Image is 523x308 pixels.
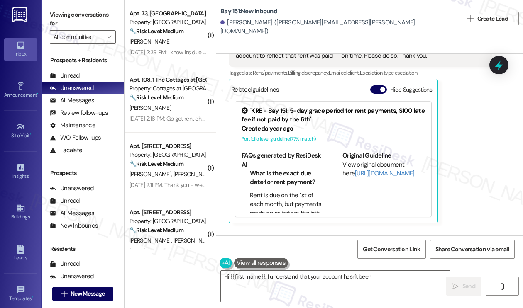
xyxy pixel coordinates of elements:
i:  [61,291,67,297]
b: Bay 151: New Inbound [220,7,277,16]
div: Prospects [42,169,124,177]
div: Property: [GEOGRAPHIC_DATA] [130,150,206,159]
span: [PERSON_NAME] [130,38,171,45]
input: All communities [54,30,103,44]
span: • [32,294,33,300]
strong: 🔧 Risk Level: Medium [130,27,183,35]
label: Viewing conversations for [50,8,116,30]
div: Portfolio level guideline ( 77 % match) [242,135,425,143]
div: Unread [50,71,80,80]
div: Prospects + Residents [42,56,124,65]
div: Unread [50,196,80,205]
img: ResiDesk Logo [12,7,29,22]
div: Property: [GEOGRAPHIC_DATA] [130,217,206,226]
strong: 🔧 Risk Level: Medium [130,226,183,234]
div: Unread [50,259,80,268]
div: New Inbounds [50,221,98,230]
span: [PERSON_NAME] [130,237,174,244]
a: [URL][DOMAIN_NAME]… [355,169,418,177]
div: Property: [GEOGRAPHIC_DATA] [130,18,206,27]
div: Maintenance [50,121,95,130]
div: Residents [42,245,124,253]
div: Property: Cottages at [GEOGRAPHIC_DATA] [130,84,206,93]
span: Billing discrepancy , [288,69,329,76]
span: Escalation type escalation [360,69,417,76]
button: Get Conversation Link [357,240,425,259]
label: Hide Suggestions [390,85,432,94]
button: New Message [52,287,114,301]
button: Create Lead [457,12,519,25]
textarea: Hi {{first_name}} [221,271,450,302]
div: Unanswered [50,84,94,92]
span: Share Conversation via email [435,245,509,254]
a: Site Visit • [4,120,37,142]
div: Created a year ago [242,124,425,133]
div: All Messages [50,96,94,105]
span: Send [462,282,475,291]
button: Send [446,277,481,296]
span: Rent/payments , [253,69,288,76]
a: Templates • [4,283,37,305]
span: [PERSON_NAME] [174,237,215,244]
div: Review follow-ups [50,109,108,117]
a: Buildings [4,201,37,223]
div: Unanswered [50,272,94,281]
div: Apt. [STREET_ADDRESS] [130,208,206,217]
div: Tagged as: [229,67,492,79]
div: Apt. [STREET_ADDRESS] [130,142,206,150]
span: New Message [71,289,105,298]
span: • [29,172,30,178]
div: Apt. 108, 1 The Cottages at [GEOGRAPHIC_DATA] [130,75,206,84]
span: [PERSON_NAME] [130,104,171,112]
li: What is the exact due date for rent payment? [250,169,324,187]
span: Create Lead [477,15,508,23]
div: Unanswered [50,184,94,193]
span: [PERSON_NAME] [130,170,174,178]
div: [DATE] 1:50 PM: Yes section8 seemed to have some miscommunication but they are still paying the b... [130,247,439,255]
i:  [499,283,505,290]
div: [DATE] 2:16 PM: Go get rent check at on-site office. [DATE]. [130,115,269,122]
strong: 🔧 Risk Level: Medium [130,160,183,167]
div: [PERSON_NAME]. ([PERSON_NAME][EMAIL_ADDRESS][PERSON_NAME][DOMAIN_NAME]) [220,18,446,36]
li: Rent is due on the 1st of each month, but payments made on or before the 5th are considered on ti... [250,191,324,235]
span: • [37,91,38,97]
b: Original Guideline [342,151,391,160]
div: Related guidelines [231,85,279,97]
i:  [452,283,459,290]
i:  [107,34,111,40]
span: • [30,131,31,137]
a: Leads [4,242,37,264]
i:  [467,15,474,22]
span: Get Conversation Link [363,245,420,254]
div: [DATE] 2:11 PM: Thank you - we will have rent paid before the 5th! [130,181,285,189]
div: All Messages [50,209,94,218]
div: 'KRE - Bay 151: 5-day grace period for rent payments, $100 late fee if not paid by the 6th' [242,107,425,124]
div: Escalate [50,146,82,155]
a: Inbox [4,38,37,61]
button: Share Conversation via email [430,240,515,259]
div: WO Follow-ups [50,133,101,142]
span: [PERSON_NAME] [174,170,215,178]
div: Apt. 73, [GEOGRAPHIC_DATA] [130,9,206,18]
b: FAQs generated by ResiDesk AI [242,151,321,168]
span: Emailed client , [329,69,360,76]
div: View original document here [342,160,425,178]
a: Insights • [4,160,37,183]
strong: 🔧 Risk Level: Medium [130,94,183,101]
